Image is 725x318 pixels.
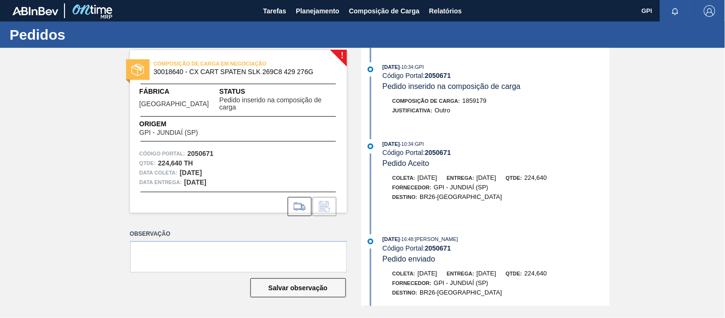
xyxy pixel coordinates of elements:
span: [DATE] [382,236,400,242]
span: Qtde: [506,271,522,276]
span: Qtde : [140,158,156,168]
span: Qtde: [506,175,522,181]
span: 224,640 [524,270,547,277]
span: Pedido inserido na composição de carga [382,82,520,90]
span: Fornecedor: [392,280,432,286]
span: Planejamento [296,5,339,17]
label: Observação [130,227,347,241]
h1: Pedidos [10,29,179,40]
div: Informar alteração no pedido [313,197,336,216]
img: atual [368,239,373,244]
span: [DATE] [418,174,437,181]
strong: [DATE] [184,178,206,186]
span: Tarefas [263,5,286,17]
span: Pedido Aceito [382,159,429,167]
span: [GEOGRAPHIC_DATA] [140,100,209,108]
div: Código Portal: [382,72,609,79]
button: Salvar observação [250,278,346,297]
span: Coleta: [392,175,415,181]
span: - 10:34 [400,142,413,147]
img: atual [368,143,373,149]
span: Justificativa: [392,108,433,113]
strong: 2050671 [425,72,451,79]
span: Destino: [392,290,418,296]
span: Entrega: [447,271,474,276]
span: Data coleta: [140,168,178,177]
span: BR26-[GEOGRAPHIC_DATA] [420,193,502,200]
span: Fornecedor: [392,185,432,190]
span: Composição de Carga [349,5,420,17]
button: Notificações [660,4,691,18]
span: [DATE] [476,174,496,181]
span: [DATE] [382,141,400,147]
span: Pedido enviado [382,255,435,263]
div: Código Portal: [382,149,609,156]
span: 1859179 [462,97,487,104]
span: : GPI [413,141,424,147]
span: - 16:48 [400,237,413,242]
img: atual [368,66,373,72]
span: GPI - JUNDIAÍ (SP) [433,279,488,286]
strong: 224,640 TH [158,159,193,167]
span: GPI - JUNDIAÍ (SP) [140,129,198,136]
span: 224,640 [524,174,547,181]
span: 30018640 - CX CART SPATEN SLK 269C8 429 276G [154,68,327,76]
span: GPI - JUNDIAÍ (SP) [433,184,488,191]
span: Coleta: [392,271,415,276]
span: BR26-[GEOGRAPHIC_DATA] [420,289,502,296]
div: Ir para Composição de Carga [288,197,312,216]
span: Código Portal: [140,149,185,158]
span: [DATE] [476,270,496,277]
span: Origem [140,119,226,129]
span: Outro [434,107,450,114]
img: TNhmsLtSVTkK8tSr43FrP2fwEKptu5GPRR3wAAAABJRU5ErkJggg== [12,7,58,15]
span: [DATE] [418,270,437,277]
span: COMPOSIÇÃO DE CARGA EM NEGOCIAÇÃO [154,59,288,68]
span: Pedido inserido na composição de carga [219,97,337,111]
span: : [PERSON_NAME] [413,236,458,242]
img: status [131,64,144,76]
strong: [DATE] [180,169,202,176]
span: Entrega: [447,175,474,181]
div: Código Portal: [382,244,609,252]
strong: 2050671 [425,149,451,156]
span: Destino: [392,194,418,200]
span: : GPI [413,64,424,70]
span: Status [219,87,337,97]
span: Fábrica [140,87,220,97]
span: Relatórios [429,5,462,17]
span: Composição de Carga : [392,98,460,104]
img: Logout [704,5,715,17]
span: [DATE] [382,64,400,70]
span: - 10:34 [400,65,413,70]
strong: 2050671 [425,244,451,252]
span: Data entrega: [140,177,182,187]
strong: 2050671 [187,150,214,157]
